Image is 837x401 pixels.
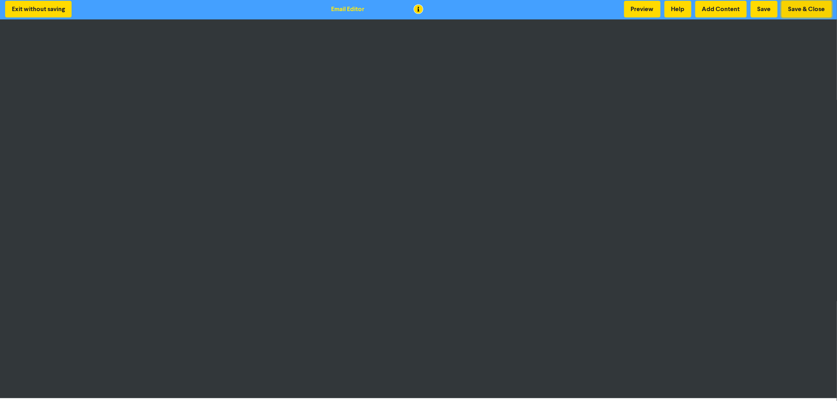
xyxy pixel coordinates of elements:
[624,1,661,17] button: Preview
[5,1,72,17] button: Exit without saving
[665,1,691,17] button: Help
[782,1,832,17] button: Save & Close
[695,1,747,17] button: Add Content
[331,4,365,14] div: Email Editor
[751,1,778,17] button: Save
